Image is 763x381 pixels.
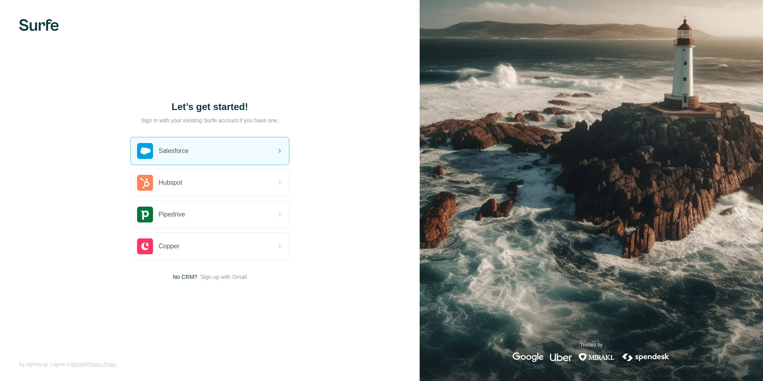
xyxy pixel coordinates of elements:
[141,116,279,124] p: Sign in with your existing Surfe account if you have one.
[137,143,153,159] img: salesforce's logo
[200,273,247,281] button: Sign up with Gmail
[550,352,572,362] img: uber's logo
[621,352,670,362] img: spendesk's logo
[159,146,189,156] span: Salesforce
[130,101,289,113] h1: Let’s get started!
[513,352,544,362] img: google's logo
[19,19,59,31] img: Surfe's logo
[137,175,153,191] img: hubspot's logo
[173,273,197,281] span: No CRM?
[578,352,615,362] img: mirakl's logo
[137,207,153,222] img: pipedrive's logo
[70,362,83,367] a: Terms
[137,238,153,254] img: copper's logo
[580,341,602,348] p: Trusted by
[159,178,182,188] span: Hubspot
[19,361,116,368] span: By signing up, I agree to &
[159,242,179,251] span: Copper
[159,210,185,219] span: Pipedrive
[87,362,116,367] a: Privacy Policy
